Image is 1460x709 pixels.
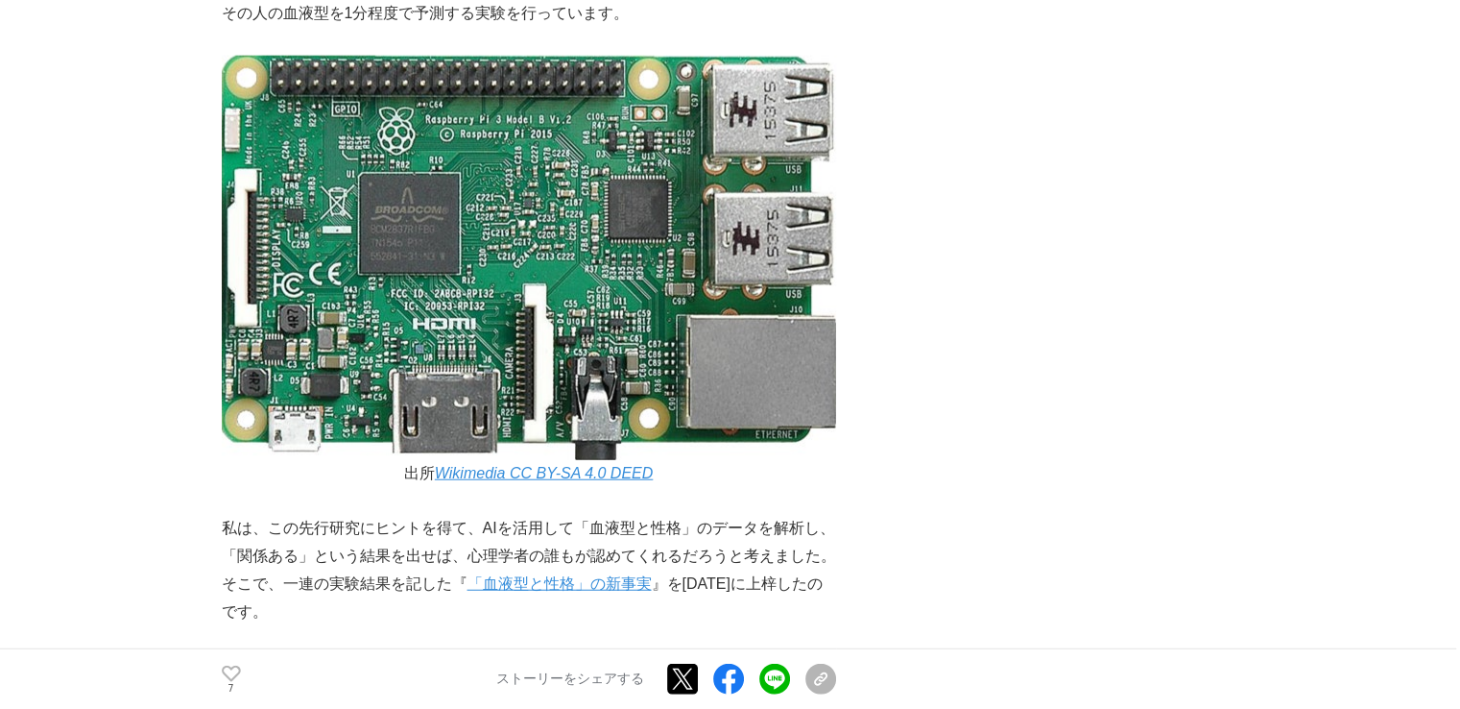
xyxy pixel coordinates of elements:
p: ストーリーをシェアする [496,671,644,688]
img: thumbnail_072f03e0-25e0-11ef-843b-33f111728b4b.PNG [222,56,836,460]
p: 私は、この先行研究にヒントを得て、AIを活用して「血液型と性格」のデータを解析し、「関係ある」という結果を出せば、心理学者の誰もが認めてくれるだろうと考えました。そこで、一連の実験結果を記した『... [222,515,836,625]
p: 出所 [222,56,836,488]
a: Wikimedia CC BY-SA 4.0 DEED [435,465,653,481]
a: 「血液型と性格」の新事実 [467,575,652,592]
p: 7 [222,683,241,693]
